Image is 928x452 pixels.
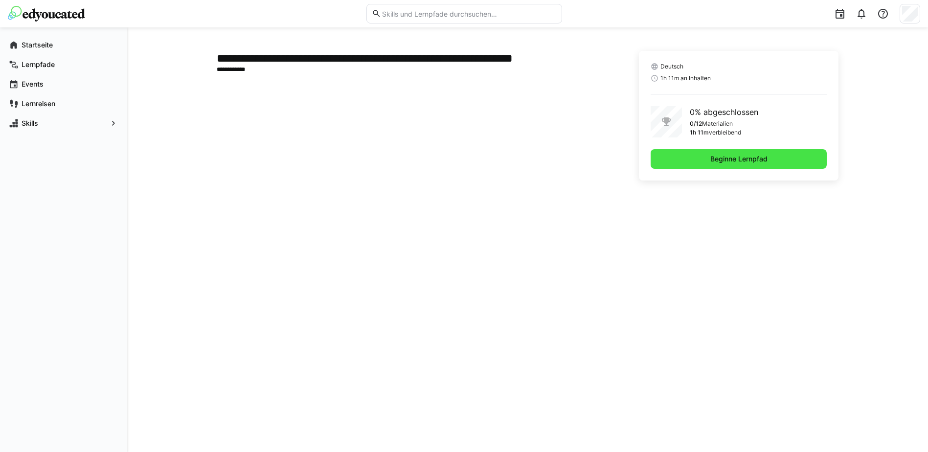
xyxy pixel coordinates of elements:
[690,120,702,128] p: 0/12
[651,149,827,169] button: Beginne Lernpfad
[690,106,758,118] p: 0% abgeschlossen
[709,129,741,136] p: verbleibend
[660,63,683,70] span: Deutsch
[709,154,769,164] span: Beginne Lernpfad
[660,74,711,82] span: 1h 11m an Inhalten
[381,9,556,18] input: Skills und Lernpfade durchsuchen…
[702,120,733,128] p: Materialien
[690,129,709,136] p: 1h 11m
